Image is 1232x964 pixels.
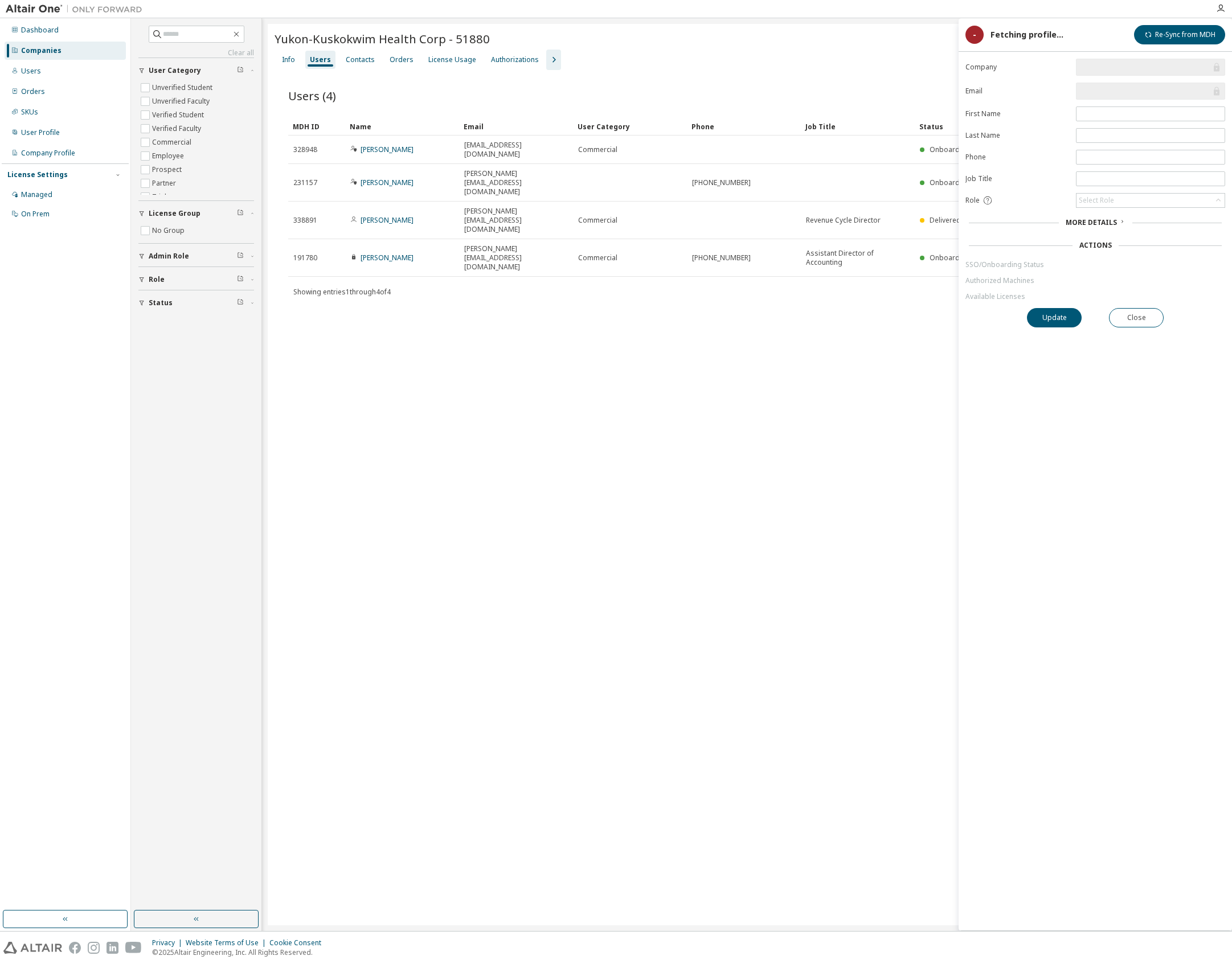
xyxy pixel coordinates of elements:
[21,108,38,117] div: SKUs
[237,66,244,75] span: Clear filter
[138,48,254,58] a: Clear all
[361,178,414,187] a: [PERSON_NAME]
[930,145,968,154] span: Onboarded
[965,131,1069,140] label: Last Name
[138,290,254,315] button: Status
[805,117,910,136] div: Job Title
[88,942,100,954] img: instagram.svg
[1109,308,1164,327] button: Close
[491,55,539,64] div: Authorizations
[1027,308,1082,327] button: Update
[69,942,81,954] img: facebook.svg
[149,298,173,307] span: Status
[237,275,244,284] span: Clear filter
[21,190,52,199] div: Managed
[1066,218,1117,227] span: More Details
[806,249,910,267] span: Assistant Director of Accounting
[965,26,984,44] div: -
[692,253,751,262] span: [PHONE_NUMBER]
[578,117,682,136] div: User Category
[21,26,59,35] div: Dashboard
[464,244,568,272] span: [PERSON_NAME][EMAIL_ADDRESS][DOMAIN_NAME]
[1079,196,1114,205] div: Select Role
[21,67,41,76] div: Users
[691,117,796,136] div: Phone
[152,95,212,108] label: Unverified Faculty
[21,149,75,158] div: Company Profile
[990,30,1063,39] div: Fetching profile...
[930,178,968,187] span: Onboarded
[107,942,118,954] img: linkedin.svg
[578,216,617,225] span: Commercial
[806,216,881,225] span: Revenue Cycle Director
[152,163,184,177] label: Prospect
[152,224,187,237] label: No Group
[152,190,169,204] label: Trial
[965,174,1069,183] label: Job Title
[149,252,189,261] span: Admin Role
[152,108,206,122] label: Verified Student
[361,145,414,154] a: [PERSON_NAME]
[138,201,254,226] button: License Group
[152,122,203,136] label: Verified Faculty
[288,88,336,104] span: Users (4)
[965,276,1225,285] a: Authorized Machines
[21,46,62,55] div: Companies
[965,292,1225,301] a: Available Licenses
[149,66,201,75] span: User Category
[152,136,194,149] label: Commercial
[152,149,186,163] label: Employee
[930,215,961,225] span: Delivered
[578,253,617,262] span: Commercial
[361,215,414,225] a: [PERSON_NAME]
[237,298,244,307] span: Clear filter
[464,141,568,159] span: [EMAIL_ADDRESS][DOMAIN_NAME]
[919,117,1137,136] div: Status
[293,117,341,136] div: MDH ID
[138,244,254,269] button: Admin Role
[965,63,1069,72] label: Company
[350,117,455,136] div: Name
[138,267,254,292] button: Role
[578,145,617,154] span: Commercial
[293,216,317,225] span: 338891
[6,3,148,15] img: Altair One
[152,81,215,95] label: Unverified Student
[965,153,1069,162] label: Phone
[282,55,295,64] div: Info
[275,31,490,47] span: Yukon-Kuskokwim Health Corp - 51880
[965,196,980,205] span: Role
[464,169,568,196] span: [PERSON_NAME][EMAIL_ADDRESS][DOMAIN_NAME]
[293,287,391,297] span: Showing entries 1 through 4 of 4
[186,938,269,947] div: Website Terms of Use
[965,87,1069,96] label: Email
[1079,241,1112,250] div: Actions
[152,947,328,957] p: © 2025 Altair Engineering, Inc. All Rights Reserved.
[346,55,375,64] div: Contacts
[390,55,414,64] div: Orders
[152,177,178,190] label: Partner
[464,117,568,136] div: Email
[692,178,751,187] span: [PHONE_NUMBER]
[237,209,244,218] span: Clear filter
[125,942,142,954] img: youtube.svg
[965,109,1069,118] label: First Name
[21,87,45,96] div: Orders
[21,128,60,137] div: User Profile
[293,253,317,262] span: 191780
[3,942,62,954] img: altair_logo.svg
[428,55,476,64] div: License Usage
[1134,25,1225,44] button: Re-Sync from MDH
[310,55,331,64] div: Users
[138,58,254,83] button: User Category
[269,938,328,947] div: Cookie Consent
[7,170,68,179] div: License Settings
[152,938,186,947] div: Privacy
[149,209,200,218] span: License Group
[464,207,568,234] span: [PERSON_NAME][EMAIL_ADDRESS][DOMAIN_NAME]
[965,260,1225,269] a: SSO/Onboarding Status
[930,253,968,262] span: Onboarded
[149,275,165,284] span: Role
[293,145,317,154] span: 328948
[293,178,317,187] span: 231157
